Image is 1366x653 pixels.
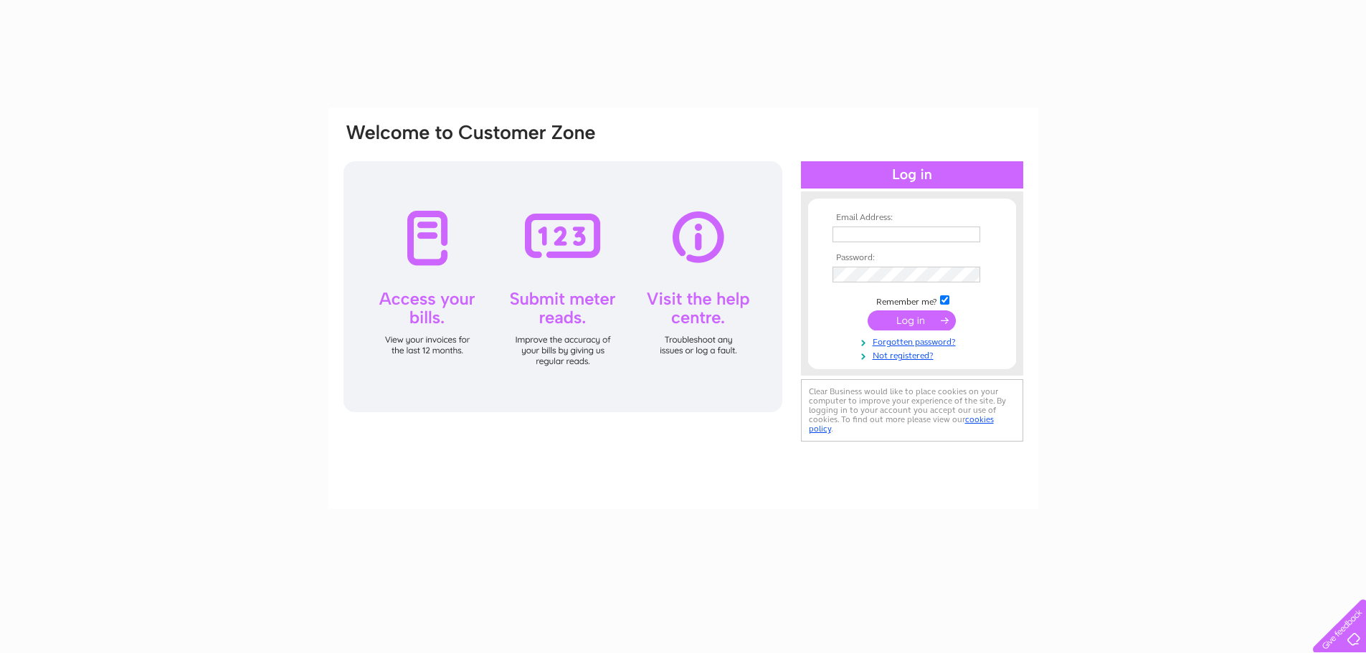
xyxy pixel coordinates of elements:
th: Email Address: [829,213,995,223]
th: Password: [829,253,995,263]
td: Remember me? [829,293,995,308]
input: Submit [868,310,956,330]
div: Clear Business would like to place cookies on your computer to improve your experience of the sit... [801,379,1023,442]
a: Not registered? [833,348,995,361]
a: Forgotten password? [833,334,995,348]
a: cookies policy [809,414,994,434]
